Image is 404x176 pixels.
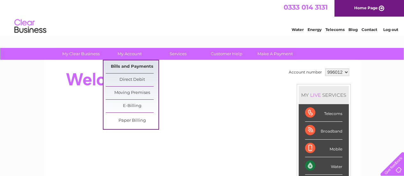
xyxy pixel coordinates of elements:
[309,92,322,98] div: LIVE
[249,48,301,60] a: Make A Payment
[305,122,342,139] div: Broadband
[14,17,47,36] img: logo.png
[305,104,342,122] div: Telecoms
[305,157,342,175] div: Water
[106,100,158,112] a: E-Billing
[287,67,324,78] td: Account number
[305,140,342,157] div: Mobile
[106,87,158,99] a: Moving Premises
[299,86,349,104] div: MY SERVICES
[284,3,328,11] a: 0333 014 3131
[106,114,158,127] a: Paper Billing
[103,48,156,60] a: My Account
[292,27,304,32] a: Water
[383,27,398,32] a: Log out
[55,48,107,60] a: My Clear Business
[325,27,345,32] a: Telecoms
[200,48,253,60] a: Customer Help
[106,73,158,86] a: Direct Debit
[362,27,377,32] a: Contact
[106,60,158,73] a: Bills and Payments
[348,27,358,32] a: Blog
[152,48,204,60] a: Services
[51,4,353,31] div: Clear Business is a trading name of Verastar Limited (registered in [GEOGRAPHIC_DATA] No. 3667643...
[308,27,322,32] a: Energy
